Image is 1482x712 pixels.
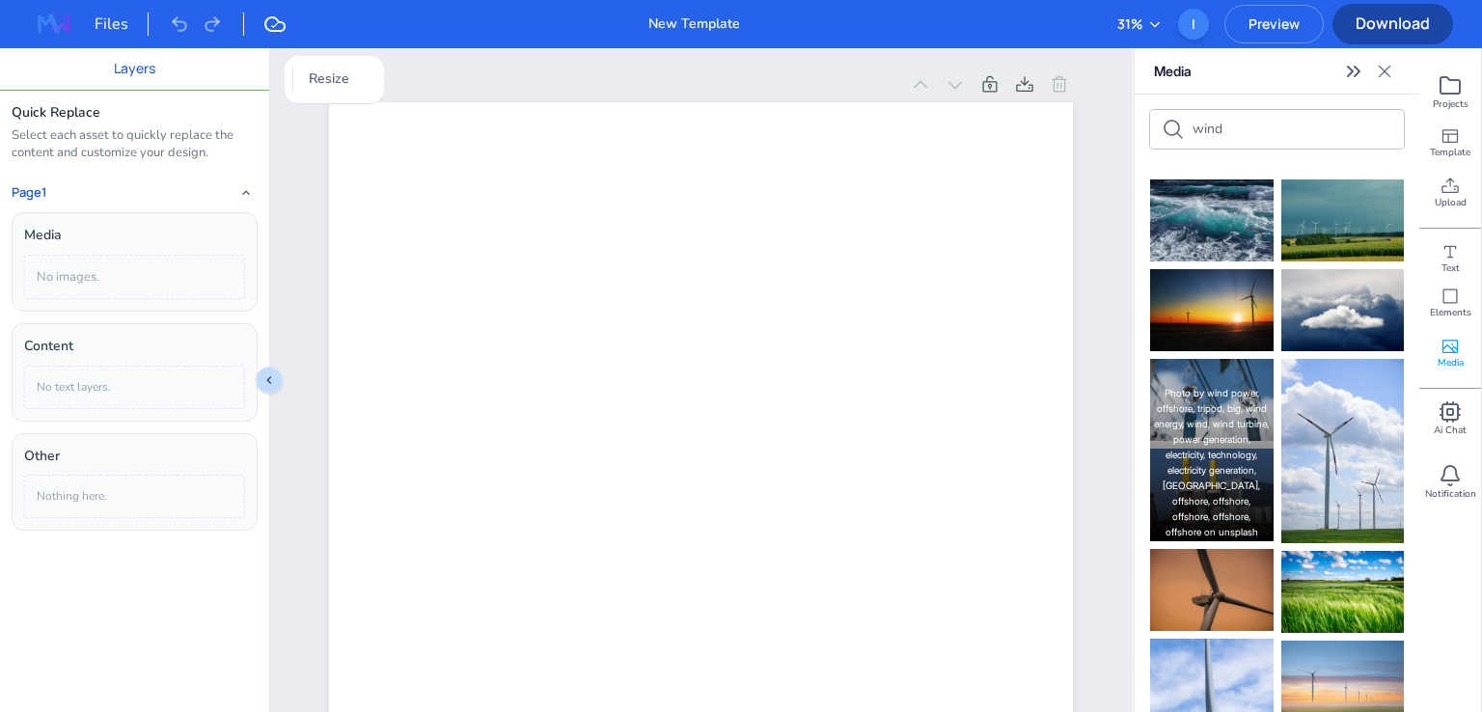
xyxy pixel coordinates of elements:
[1433,97,1468,111] span: Projects
[1435,196,1467,209] span: Upload
[1332,13,1453,34] span: Download
[256,367,283,394] button: Collapse sidebar
[1150,359,1274,441] img: gab609794e49500e7ae3ff6b8d646d1fd53b4dd673035b163365a938c72541d664d95d3fd30d183104234bb221dfd2c2f...
[1434,424,1467,437] span: Ai Chat
[1178,9,1209,40] button: Open user menu
[1225,14,1323,33] span: Preview
[1150,179,1274,261] img: g83df081d826233923a44f88e73519d92449513a1e376c36f64a81df387f313683e50e7f415bbe07176eb0b5bc3e3c15a...
[1178,9,1209,40] div: I
[1430,306,1471,319] span: Elements
[305,68,353,90] span: Resize
[1438,356,1464,370] span: Media
[24,336,245,357] div: Content
[1224,5,1324,43] button: Preview
[1154,48,1338,95] p: Media
[648,14,740,35] div: New Template
[1219,526,1258,537] a: unsplash
[1150,549,1274,631] img: g8337c07bf89572010e17b304b3045a26b23ee8c02281d83fbd9ebb79cbb1c3413da836a885ac78e2c731c09c23c9ac7d...
[1150,269,1274,351] img: g68892fcb27ef5e0c89b0becd4469c51a600f0f83b05ec3ff05042b632765d211111fa0bf79ecfbca5c14ec126a83abf5...
[12,102,258,123] div: Quick Replace
[114,58,155,79] button: Layers
[1154,387,1269,537] a: wind power, offshore, tripod, big, wind energy, wind, wind turbine, power generation, electricity...
[24,475,245,518] div: Nothing here.
[12,127,258,162] div: Select each asset to quickly replace the content and customize your design.
[1281,269,1405,351] img: g0fc126ec0f4ec87d3f1e19be75e253e57327adeef97a90bde26bcead5e07bff2134c1901396561e294378a96563f4ff7...
[12,185,46,201] h4: Page 1
[1369,56,1400,87] div: Close
[234,181,258,205] button: Collapse
[1338,56,1369,87] button: Expand
[1281,551,1405,633] img: g0fbf51ef2ac3d7ca06ab064e116354f39506c521db6f8e3a604821cba6d4fe185319d6d98ac2f0aa47007bb2d9127520...
[1150,373,1274,541] p: Photo by on
[1193,120,1392,138] input: Search images...
[1281,179,1405,261] img: gaafce74dd3d9619f9db36969140120e5a40fc25083f75825ebbb25dc31af0cb99765322d8b7ecceb451f05016f9e59e1...
[23,9,85,40] img: MagazineWorks Logo
[24,446,245,467] div: Other
[1150,449,1274,541] div: Photo by wind power, offshore, tripod, big, wind energy, wind, wind turbine, power generation, el...
[24,366,245,409] div: No text layers.
[1332,4,1453,44] button: Download
[329,74,899,96] div: Page 1
[1430,146,1470,159] span: Template
[24,225,245,246] div: Media
[1441,261,1460,275] span: Text
[24,255,245,300] div: No images.
[1281,359,1405,543] img: g13e1421d42e75f0414434139206f15236c64fe508692564da3109f6ba7fbd332c87d3a39608665cec0d76e890c2aa59b...
[95,13,149,36] div: Files
[1425,487,1476,501] span: Notification
[1117,14,1163,35] button: 31%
